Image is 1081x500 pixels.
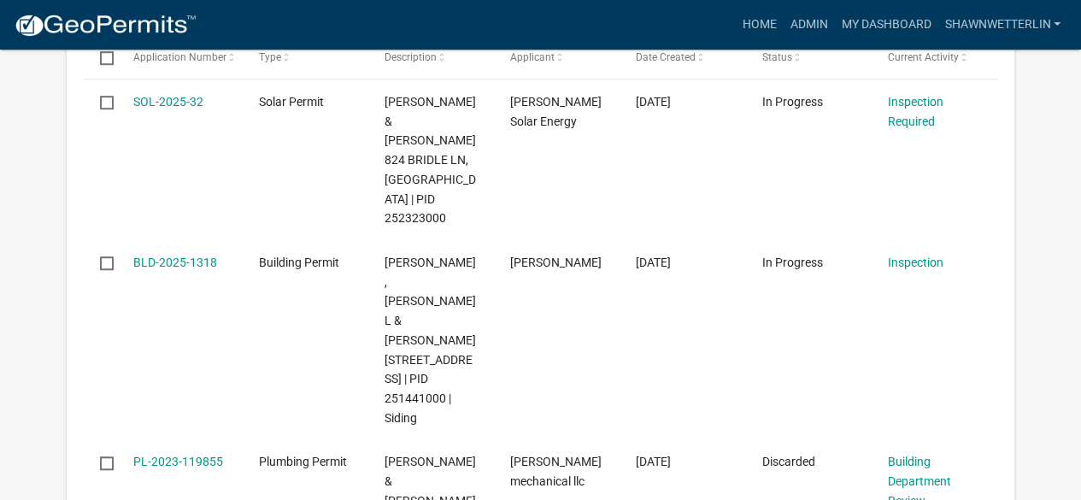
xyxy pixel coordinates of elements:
[117,37,243,78] datatable-header-cell: Application Number
[636,455,671,468] span: 04/28/2023
[745,37,871,78] datatable-header-cell: Status
[735,9,783,41] a: Home
[620,37,745,78] datatable-header-cell: Date Created
[937,9,1067,41] a: ShawnWetterlin
[385,95,476,226] span: MAHR, TODD & SAMUEL 824 BRIDLE LN, Houston County | PID 252323000
[259,256,339,269] span: Building Permit
[494,37,620,78] datatable-header-cell: Applicant
[133,455,223,468] a: PL-2023-119855
[510,51,555,63] span: Applicant
[887,51,958,63] span: Current Activity
[259,455,347,468] span: Plumbing Permit
[636,256,671,269] span: 08/26/2025
[84,37,116,78] datatable-header-cell: Select
[510,256,602,269] span: Lisa Benson
[510,95,602,128] span: Olson Solar Energy
[887,256,943,269] a: Inspection
[133,256,217,269] a: BLD-2025-1318
[133,51,226,63] span: Application Number
[636,51,696,63] span: Date Created
[510,455,602,488] span: McCabe mechanical llc
[385,256,476,425] span: FELDMAN,JACLB L & KARI FLICEK 523 MC INTOSH RD, Houston County | PID 251441000 | Siding
[385,51,437,63] span: Description
[834,9,937,41] a: My Dashboard
[761,455,814,468] span: Discarded
[871,37,996,78] datatable-header-cell: Current Activity
[368,37,494,78] datatable-header-cell: Description
[259,51,281,63] span: Type
[133,95,203,109] a: SOL-2025-32
[243,37,368,78] datatable-header-cell: Type
[761,51,791,63] span: Status
[783,9,834,41] a: Admin
[636,95,671,109] span: 08/27/2025
[259,95,324,109] span: Solar Permit
[761,256,822,269] span: In Progress
[761,95,822,109] span: In Progress
[887,95,943,128] a: Inspection Required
